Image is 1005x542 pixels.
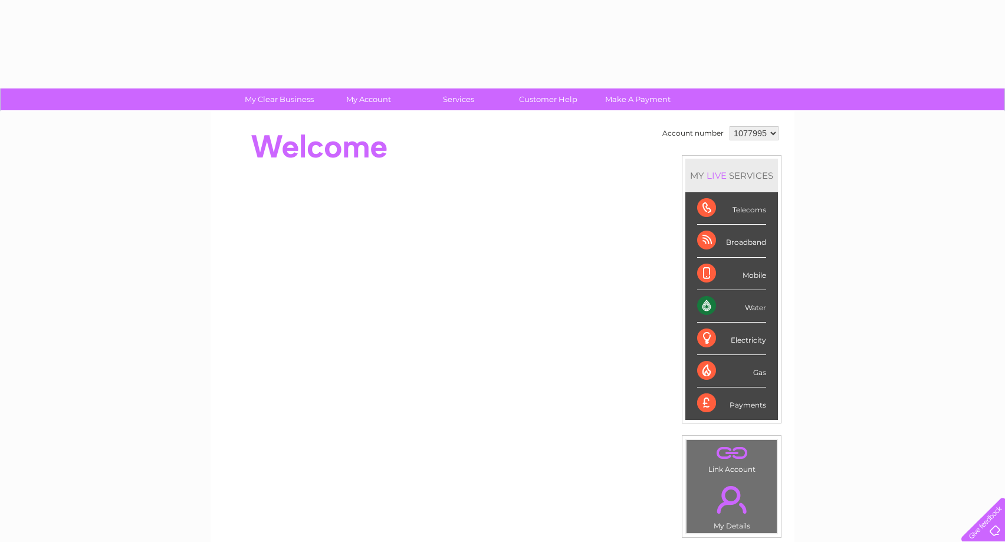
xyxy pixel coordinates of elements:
[697,290,766,323] div: Water
[686,476,777,534] td: My Details
[320,88,418,110] a: My Account
[697,323,766,355] div: Electricity
[500,88,597,110] a: Customer Help
[410,88,507,110] a: Services
[689,479,774,520] a: .
[589,88,687,110] a: Make A Payment
[659,123,727,143] td: Account number
[697,225,766,257] div: Broadband
[697,192,766,225] div: Telecoms
[704,170,729,181] div: LIVE
[231,88,328,110] a: My Clear Business
[686,439,777,477] td: Link Account
[689,443,774,464] a: .
[685,159,778,192] div: MY SERVICES
[697,355,766,387] div: Gas
[697,387,766,419] div: Payments
[697,258,766,290] div: Mobile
